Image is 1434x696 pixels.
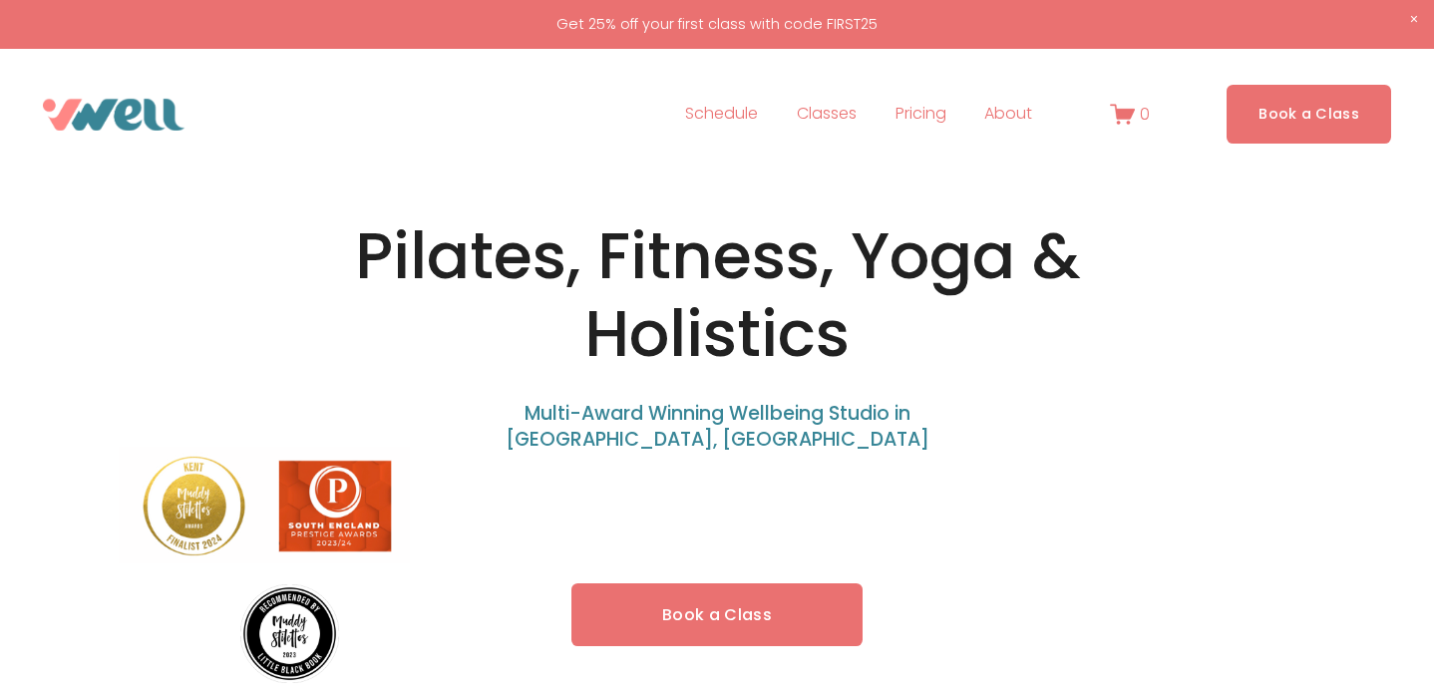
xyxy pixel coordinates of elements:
[797,100,857,129] span: Classes
[685,99,758,131] a: Schedule
[43,99,184,131] img: VWell
[984,100,1032,129] span: About
[269,217,1164,375] h1: Pilates, Fitness, Yoga & Holistics
[1110,102,1150,127] a: 0 items in cart
[797,99,857,131] a: folder dropdown
[506,400,929,454] span: Multi-Award Winning Wellbeing Studio in [GEOGRAPHIC_DATA], [GEOGRAPHIC_DATA]
[1140,103,1150,126] span: 0
[571,583,863,646] a: Book a Class
[896,99,946,131] a: Pricing
[1227,85,1391,144] a: Book a Class
[984,99,1032,131] a: folder dropdown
